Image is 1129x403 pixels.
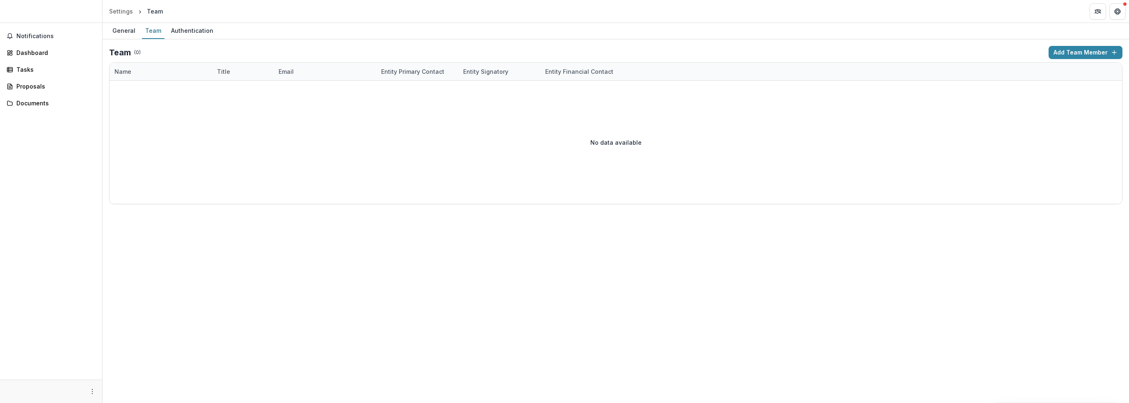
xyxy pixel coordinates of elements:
[16,82,92,91] div: Proposals
[3,80,99,93] a: Proposals
[134,49,141,56] p: ( 0 )
[109,25,139,36] div: General
[3,63,99,76] a: Tasks
[540,63,622,80] div: Entity Financial Contact
[106,5,136,17] a: Settings
[212,63,274,80] div: Title
[3,96,99,110] a: Documents
[3,46,99,59] a: Dashboard
[3,30,99,43] button: Notifications
[212,67,235,76] div: Title
[274,67,299,76] div: Email
[590,138,642,147] p: No data available
[1049,46,1122,59] button: Add Team Member
[16,65,92,74] div: Tasks
[376,63,458,80] div: Entity Primary Contact
[110,67,136,76] div: Name
[110,63,212,80] div: Name
[16,33,96,40] span: Notifications
[109,23,139,39] a: General
[106,5,166,17] nav: breadcrumb
[376,67,449,76] div: Entity Primary Contact
[142,25,165,36] div: Team
[540,67,618,76] div: Entity Financial Contact
[458,63,540,80] div: Entity Signatory
[1090,3,1106,20] button: Partners
[147,7,163,16] div: Team
[168,25,217,36] div: Authentication
[87,387,97,396] button: More
[109,48,131,57] h2: Team
[1109,3,1126,20] button: Get Help
[274,63,376,80] div: Email
[16,48,92,57] div: Dashboard
[458,67,513,76] div: Entity Signatory
[142,23,165,39] a: Team
[168,23,217,39] a: Authentication
[109,7,133,16] div: Settings
[16,99,92,107] div: Documents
